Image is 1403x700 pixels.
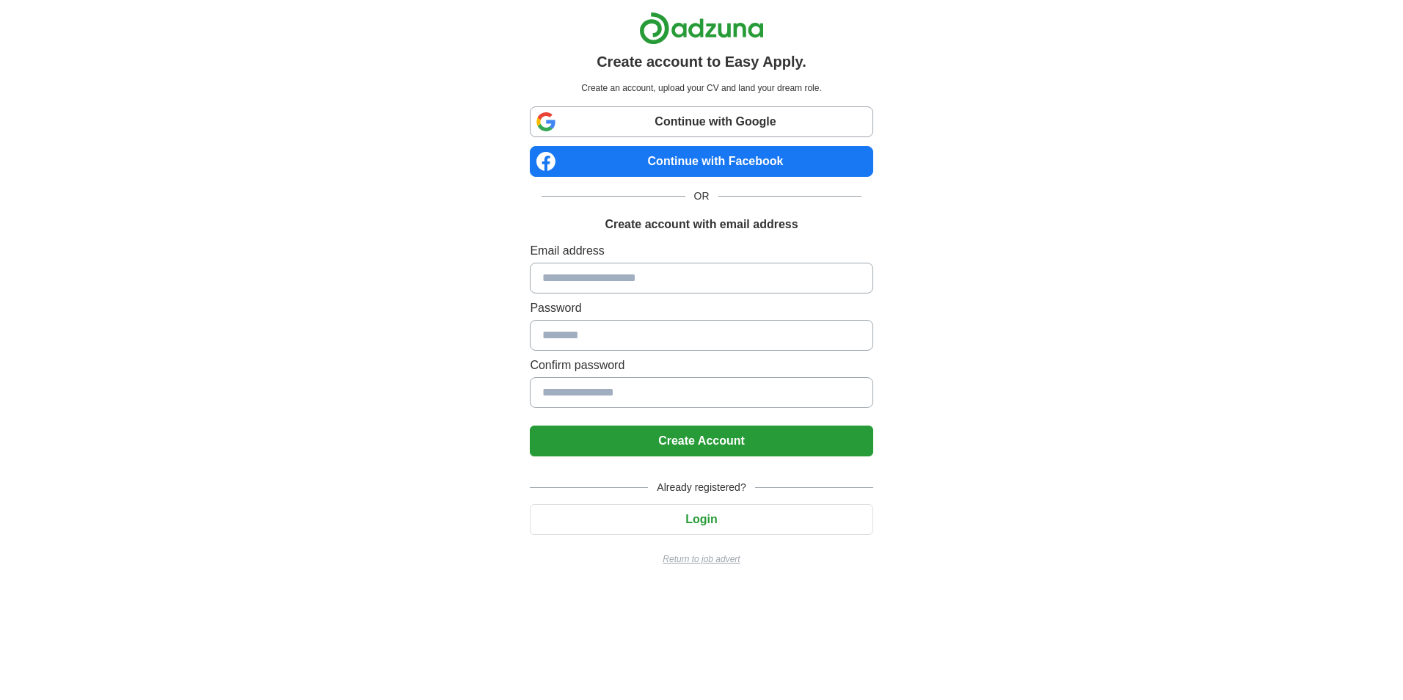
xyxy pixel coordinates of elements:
[530,553,872,566] a: Return to job advert
[530,426,872,456] button: Create Account
[530,299,872,317] label: Password
[639,12,764,45] img: Adzuna logo
[648,480,754,495] span: Already registered?
[685,189,718,204] span: OR
[605,216,798,233] h1: Create account with email address
[530,357,872,374] label: Confirm password
[530,146,872,177] a: Continue with Facebook
[597,51,806,73] h1: Create account to Easy Apply.
[530,504,872,535] button: Login
[530,513,872,525] a: Login
[530,242,872,260] label: Email address
[533,81,870,95] p: Create an account, upload your CV and land your dream role.
[530,106,872,137] a: Continue with Google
